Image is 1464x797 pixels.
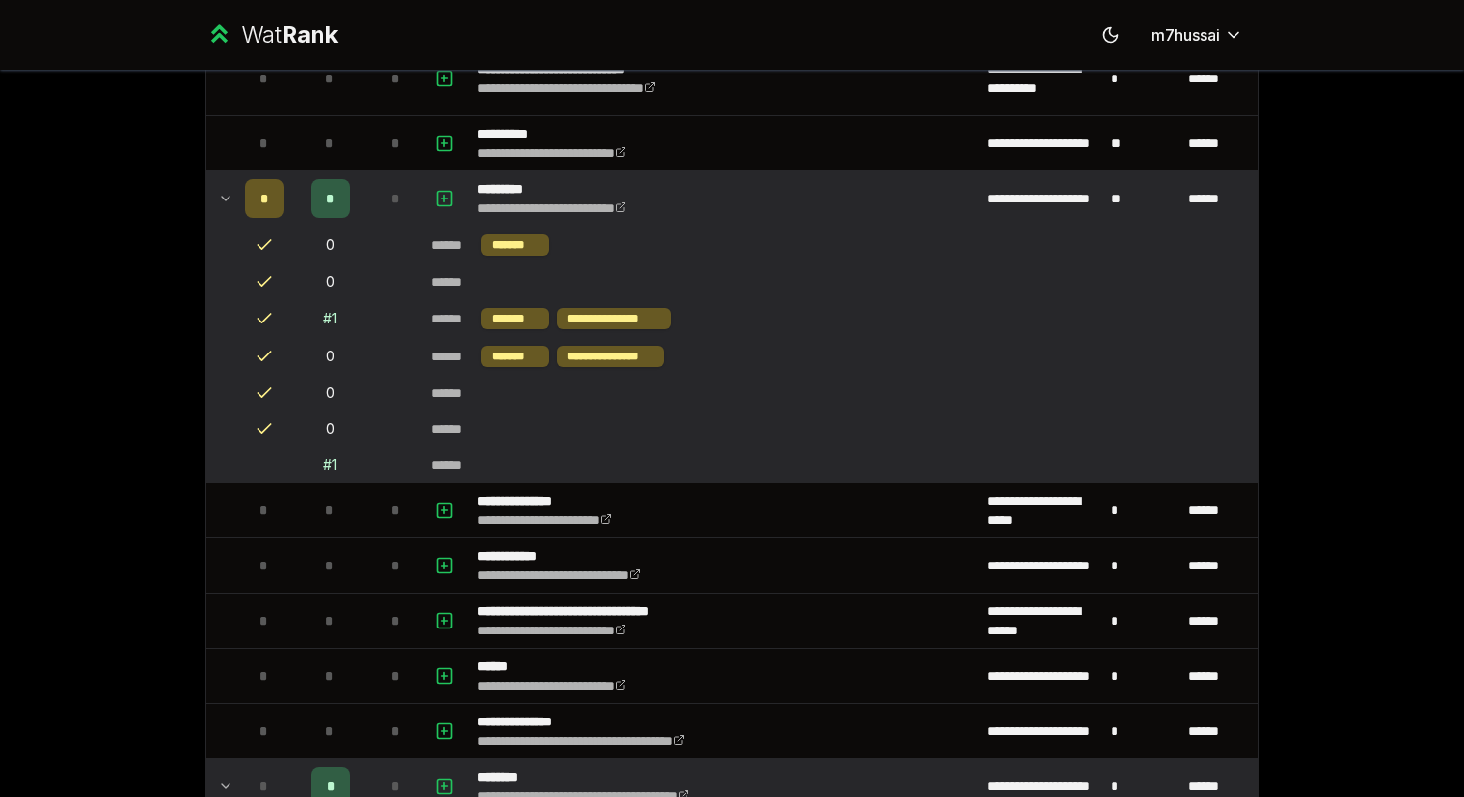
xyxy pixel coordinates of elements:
div: # 1 [323,309,337,328]
td: 0 [291,376,369,411]
a: WatRank [205,19,338,50]
div: # 1 [323,455,337,475]
button: m7hussai [1136,17,1259,52]
td: 0 [291,338,369,375]
span: m7hussai [1151,23,1220,46]
span: Rank [282,20,338,48]
td: 0 [291,264,369,299]
td: 0 [291,227,369,263]
td: 0 [291,412,369,446]
div: Wat [241,19,338,50]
